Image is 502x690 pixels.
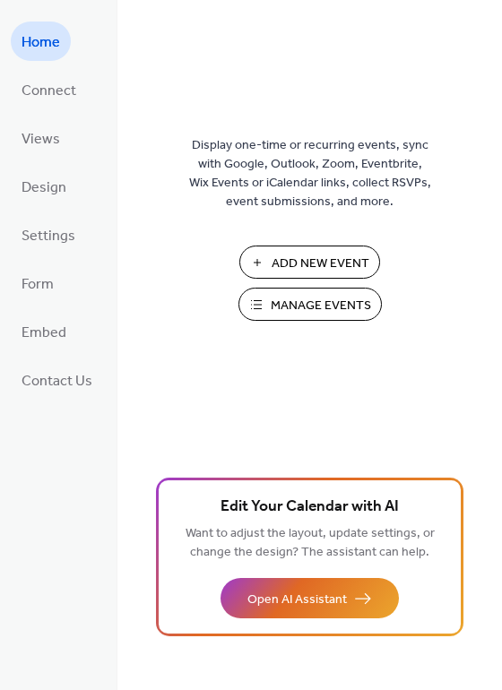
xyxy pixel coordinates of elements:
span: Edit Your Calendar with AI [221,495,399,520]
button: Manage Events [238,288,382,321]
a: Home [11,22,71,61]
a: Form [11,263,65,303]
a: Connect [11,70,87,109]
a: Settings [11,215,86,254]
span: Settings [22,222,75,251]
button: Add New Event [239,246,380,279]
span: Want to adjust the layout, update settings, or change the design? The assistant can help. [186,522,435,565]
span: Manage Events [271,297,371,315]
span: Home [22,29,60,57]
span: Embed [22,319,66,348]
span: Connect [22,77,76,106]
span: Contact Us [22,367,92,396]
a: Embed [11,312,77,351]
a: Contact Us [11,360,103,400]
span: Open AI Assistant [247,591,347,609]
a: Views [11,118,71,158]
button: Open AI Assistant [221,578,399,618]
span: Add New Event [272,254,369,273]
a: Design [11,167,77,206]
span: Form [22,271,54,299]
span: Design [22,174,66,203]
span: Views [22,125,60,154]
span: Display one-time or recurring events, sync with Google, Outlook, Zoom, Eventbrite, Wix Events or ... [189,136,431,211]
